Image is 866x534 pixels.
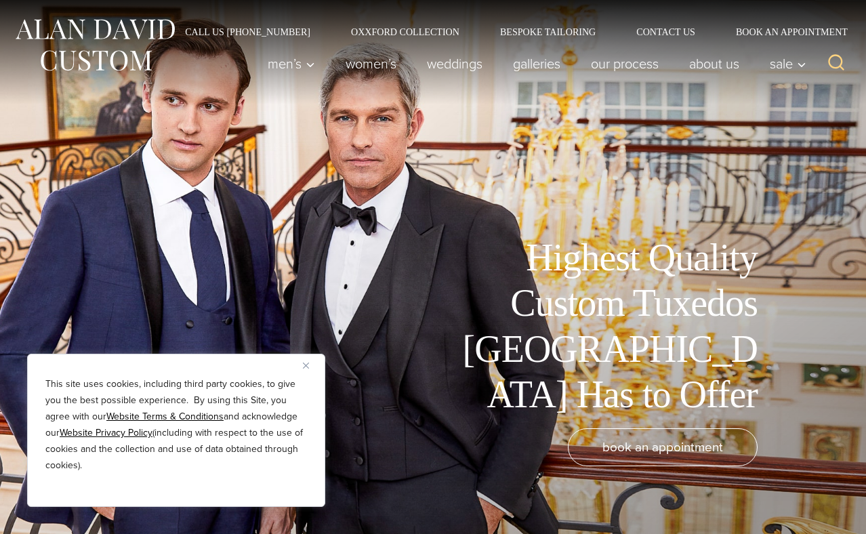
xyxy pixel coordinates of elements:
[498,50,576,77] a: Galleries
[716,27,852,37] a: Book an Appointment
[576,50,674,77] a: Our Process
[303,363,309,369] img: Close
[453,235,758,417] h1: Highest Quality Custom Tuxedos [GEOGRAPHIC_DATA] Has to Offer
[165,27,331,37] a: Call Us [PHONE_NUMBER]
[106,409,224,424] a: Website Terms & Conditions
[568,428,758,466] a: book an appointment
[165,27,852,37] nav: Secondary Navigation
[602,437,723,457] span: book an appointment
[268,57,315,70] span: Men’s
[412,50,498,77] a: weddings
[674,50,755,77] a: About Us
[820,47,852,80] button: View Search Form
[45,376,307,474] p: This site uses cookies, including third party cookies, to give you the best possible experience. ...
[331,27,480,37] a: Oxxford Collection
[770,57,806,70] span: Sale
[616,27,716,37] a: Contact Us
[14,15,176,75] img: Alan David Custom
[480,27,616,37] a: Bespoke Tailoring
[253,50,814,77] nav: Primary Navigation
[60,426,152,440] a: Website Privacy Policy
[303,357,319,373] button: Close
[331,50,412,77] a: Women’s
